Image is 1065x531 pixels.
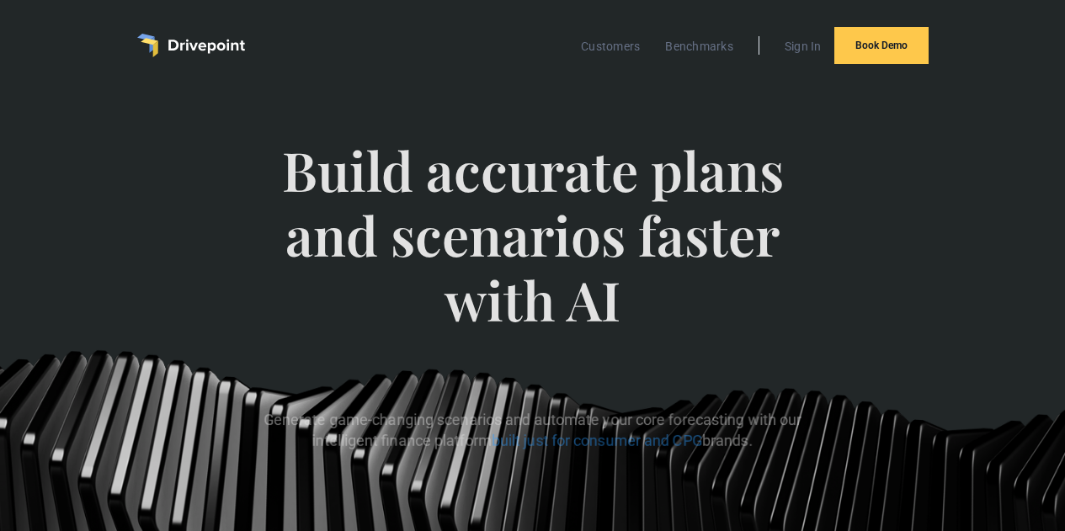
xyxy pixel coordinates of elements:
[137,34,245,57] a: home
[776,35,830,57] a: Sign In
[492,433,702,450] span: built just for consumer and CPG
[572,35,648,57] a: Customers
[233,138,832,365] span: Build accurate plans and scenarios faster with AI
[233,410,832,452] p: Generate game-changing scenarios and automate your core forecasting with our intelligent finance ...
[657,35,742,57] a: Benchmarks
[834,27,929,64] a: Book Demo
